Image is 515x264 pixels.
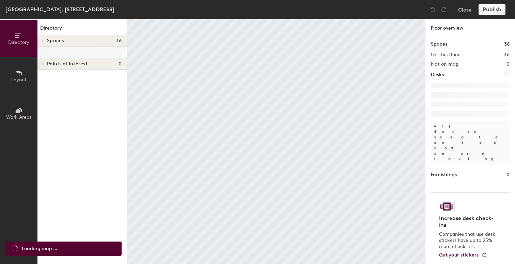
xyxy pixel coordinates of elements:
[431,71,444,79] h1: Desks
[6,114,31,120] span: Work Areas
[127,19,425,264] canvas: Map
[431,121,510,164] p: All desks need to be in a pod before saving
[431,52,460,57] h2: On this floor
[458,4,472,15] button: Close
[439,252,479,258] span: Get your stickers
[431,40,447,48] h1: Spaces
[425,19,515,35] h1: Floor overview
[22,245,57,252] span: Loading map ...
[116,38,122,44] span: 36
[440,6,447,13] img: Redo
[504,40,510,48] h1: 36
[5,5,114,14] div: [GEOGRAPHIC_DATA], [STREET_ADDRESS]
[506,171,510,179] h1: 0
[119,61,122,67] span: 0
[37,24,127,35] h1: Directory
[439,215,497,229] h4: Increase desk check-ins
[506,62,510,67] h2: 0
[47,38,64,44] span: Spaces
[439,201,455,212] img: Sticker logo
[47,61,88,67] span: Points of interest
[431,171,457,179] h1: Furnishings
[11,77,27,83] span: Layout
[439,231,497,250] p: Companies that use desk stickers have up to 25% more check-ins.
[8,39,29,45] span: Directory
[439,252,487,258] a: Get your stickers
[504,52,510,57] h2: 36
[431,62,458,67] h2: Not on map
[430,6,436,13] img: Undo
